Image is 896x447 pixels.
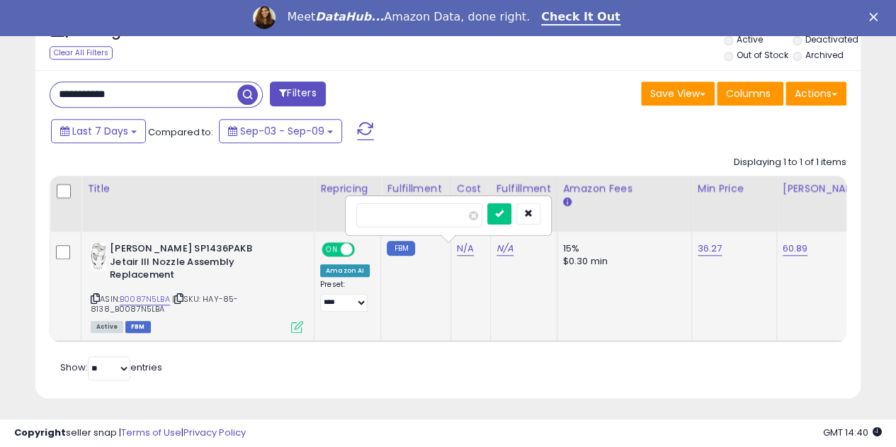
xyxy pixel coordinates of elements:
span: Sep-03 - Sep-09 [240,124,324,138]
div: Amazon Fees [563,181,686,196]
div: Title [87,181,308,196]
div: Min Price [698,181,771,196]
button: Actions [786,81,846,106]
img: 41H+ywh1pXL._SL40_.jpg [91,242,106,271]
label: Active [736,33,762,45]
img: Profile image for Georgie [253,6,276,29]
button: Filters [270,81,325,106]
a: Privacy Policy [183,426,246,439]
label: Deactivated [805,33,858,45]
span: Columns [726,86,771,101]
b: [PERSON_NAME] SP1436PAKB Jetair III Nozzle Assembly Replacement [110,242,282,285]
a: B0087N5LBA [120,293,170,305]
a: 60.89 [783,242,808,256]
label: Out of Stock [736,49,788,61]
a: N/A [497,242,514,256]
small: Amazon Fees. [563,196,572,209]
span: 2025-09-17 14:40 GMT [823,426,882,439]
span: Last 7 Days [72,124,128,138]
div: Close [869,13,883,21]
button: Last 7 Days [51,119,146,143]
div: [PERSON_NAME] [783,181,867,196]
i: DataHub... [315,10,384,23]
span: ON [323,244,341,256]
span: | SKU: HAY-85-8138_B0087N5LBA [91,293,238,315]
a: Terms of Use [121,426,181,439]
label: Archived [805,49,844,61]
small: FBM [387,241,414,256]
div: Clear All Filters [50,46,113,60]
div: Fulfillment [387,181,444,196]
div: Meet Amazon Data, done right. [287,10,530,24]
span: Compared to: [148,125,213,139]
div: $0.30 min [563,255,681,268]
span: Show: entries [60,361,162,374]
div: ASIN: [91,242,303,332]
div: Cost [457,181,484,196]
button: Sep-03 - Sep-09 [219,119,342,143]
div: Displaying 1 to 1 of 1 items [734,156,846,169]
div: Repricing [320,181,375,196]
strong: Copyright [14,426,66,439]
div: Preset: [320,280,370,312]
a: 36.27 [698,242,722,256]
a: Check It Out [541,10,620,26]
a: N/A [457,242,474,256]
button: Save View [641,81,715,106]
span: OFF [353,244,375,256]
div: 15% [563,242,681,255]
span: All listings currently available for purchase on Amazon [91,321,123,333]
div: Fulfillment Cost [497,181,551,211]
span: FBM [125,321,151,333]
div: Amazon AI [320,264,370,277]
button: Columns [717,81,783,106]
div: seller snap | | [14,426,246,440]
